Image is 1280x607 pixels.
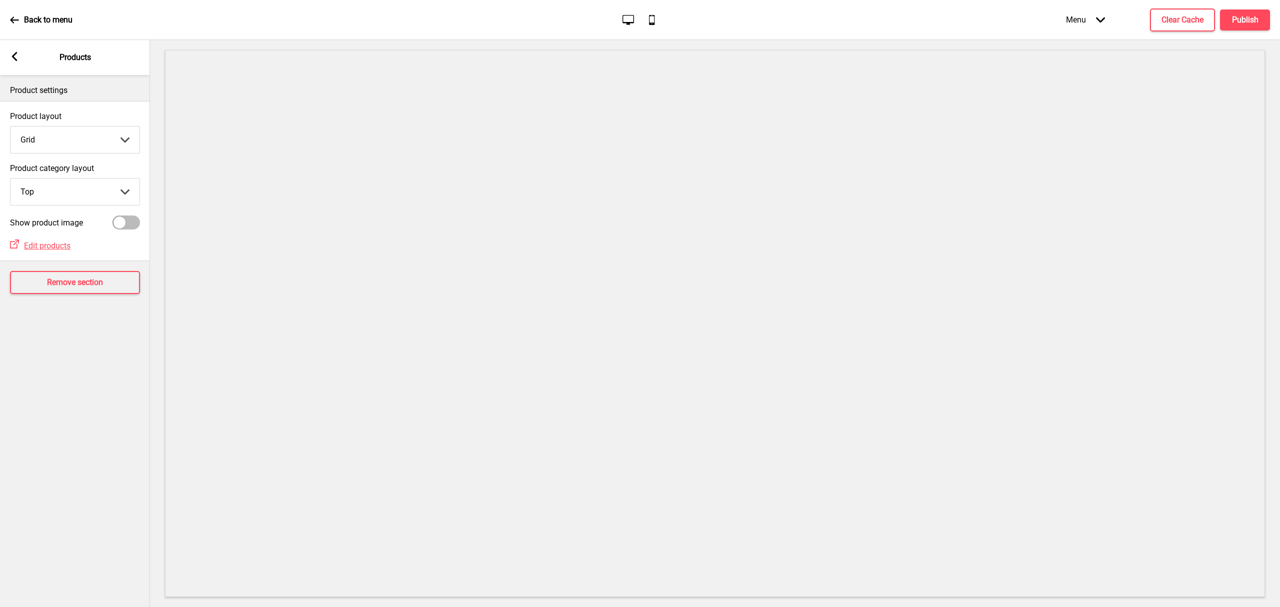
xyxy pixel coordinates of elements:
[1150,8,1215,31] button: Clear Cache
[1220,9,1270,30] button: Publish
[19,241,70,250] a: Edit products
[10,6,72,33] a: Back to menu
[10,218,83,227] label: Show product image
[1056,5,1115,34] div: Menu
[59,52,91,63] p: Products
[10,111,140,121] label: Product layout
[24,14,72,25] p: Back to menu
[1161,14,1203,25] h4: Clear Cache
[10,271,140,294] button: Remove section
[47,277,103,288] h4: Remove section
[24,241,70,250] span: Edit products
[10,163,140,173] label: Product category layout
[1232,14,1258,25] h4: Publish
[10,85,140,96] p: Product settings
